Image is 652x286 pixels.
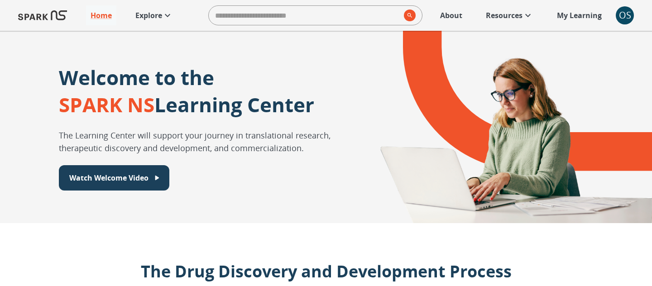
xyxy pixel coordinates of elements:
[552,5,607,25] a: My Learning
[436,5,467,25] a: About
[18,5,67,26] img: Logo of SPARK at Stanford
[400,6,416,25] button: search
[135,10,162,21] p: Explore
[616,6,634,24] button: account of current user
[108,259,545,284] p: The Drug Discovery and Development Process
[486,10,523,21] p: Resources
[59,91,154,118] span: SPARK NS
[557,10,602,21] p: My Learning
[69,172,149,183] p: Watch Welcome Video
[355,31,652,223] div: A montage of drug development icons and a SPARK NS logo design element
[616,6,634,24] div: OS
[59,129,355,154] p: The Learning Center will support your journey in translational research, therapeutic discovery an...
[59,64,314,118] p: Welcome to the Learning Center
[86,5,116,25] a: Home
[91,10,112,21] p: Home
[440,10,462,21] p: About
[131,5,177,25] a: Explore
[59,165,169,191] button: Watch Welcome Video
[481,5,538,25] a: Resources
